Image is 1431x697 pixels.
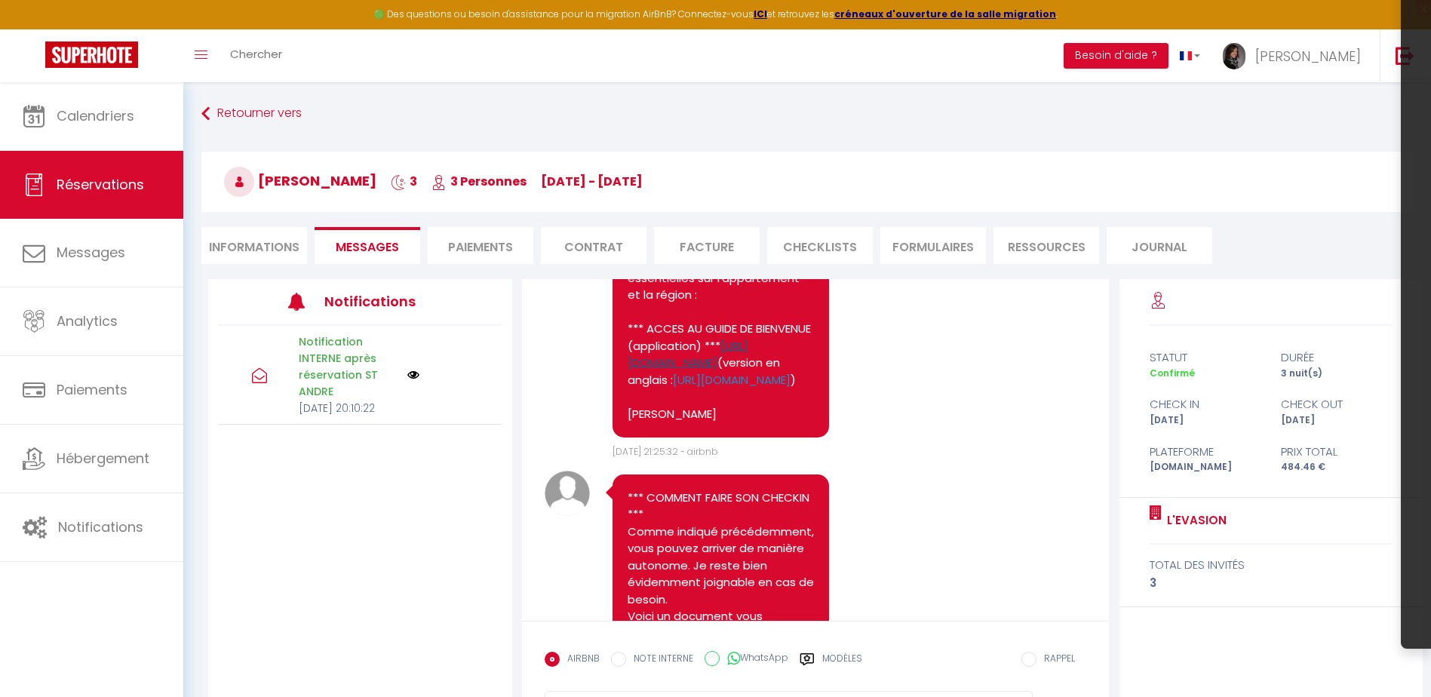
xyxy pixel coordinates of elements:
li: Informations [201,227,307,264]
label: RAPPEL [1036,652,1075,668]
span: Notifications [58,517,143,536]
div: 3 [1150,574,1393,592]
a: Chercher [219,29,293,82]
div: Plateforme [1140,443,1271,461]
span: Hébergement [57,449,149,468]
li: Ressources [993,227,1099,264]
li: Journal [1107,227,1212,264]
iframe: Chat [1367,629,1420,686]
span: [PERSON_NAME] [224,171,376,190]
a: [URL][DOMAIN_NAME] [673,372,791,388]
button: Ouvrir le widget de chat LiveChat [12,6,57,51]
div: 3 nuit(s) [1271,367,1402,381]
span: [DATE] - [DATE] [541,173,643,190]
span: Chercher [230,46,282,62]
img: logout [1396,46,1414,65]
div: check out [1271,395,1402,413]
span: Confirmé [1150,367,1195,379]
img: NO IMAGE [407,369,419,381]
span: 3 Personnes [431,173,527,190]
h3: Notifications [324,284,443,318]
div: total des invités [1150,556,1393,574]
li: FORMULAIRES [880,227,986,264]
div: Prix total [1271,443,1402,461]
a: ICI [754,8,767,20]
button: Besoin d'aide ? [1064,43,1168,69]
li: CHECKLISTS [767,227,873,264]
div: v 4.0.25 [42,24,74,36]
li: Paiements [428,227,533,264]
label: Modèles [822,652,862,678]
li: Facture [654,227,760,264]
div: durée [1271,348,1402,367]
img: ... [1223,43,1245,69]
span: [DATE] 21:25:32 - airbnb [613,445,718,458]
div: Mots-clés [188,89,231,99]
label: NOTE INTERNE [626,652,693,668]
div: [DATE] [1271,413,1402,428]
div: Domaine: [DOMAIN_NAME] [39,39,170,51]
a: ... [PERSON_NAME] [1211,29,1380,82]
a: L'Evasion [1162,511,1227,530]
label: AIRBNB [560,652,600,668]
a: Retourner vers [201,100,1413,127]
img: tab_keywords_by_traffic_grey.svg [171,88,183,100]
span: 3 [391,173,417,190]
pre: Voici un guide de bienvenue contenant des informations essentielles sur l’appartement et la régio... [628,236,815,423]
a: créneaux d'ouverture de la salle migration [834,8,1056,20]
div: check in [1140,395,1271,413]
div: [DATE] [1140,413,1271,428]
div: 484.46 € [1271,460,1402,474]
img: website_grey.svg [24,39,36,51]
div: statut [1140,348,1271,367]
p: [DATE] 20:10:22 [299,400,398,416]
span: Calendriers [57,106,134,125]
a: [URL][DOMAIN_NAME] [628,338,748,371]
img: tab_domain_overview_orange.svg [61,88,73,100]
img: avatar.png [545,471,590,516]
p: Notification INTERNE après réservation ST ANDRE [299,333,398,400]
span: Messages [336,238,399,256]
img: Super Booking [45,41,138,68]
span: Messages [57,243,125,262]
div: [DOMAIN_NAME] [1140,460,1271,474]
label: WhatsApp [720,651,788,668]
span: Réservations [57,175,144,194]
span: Paiements [57,380,127,399]
span: [PERSON_NAME] [1255,47,1361,66]
div: Domaine [78,89,116,99]
li: Contrat [541,227,646,264]
span: Analytics [57,312,118,330]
